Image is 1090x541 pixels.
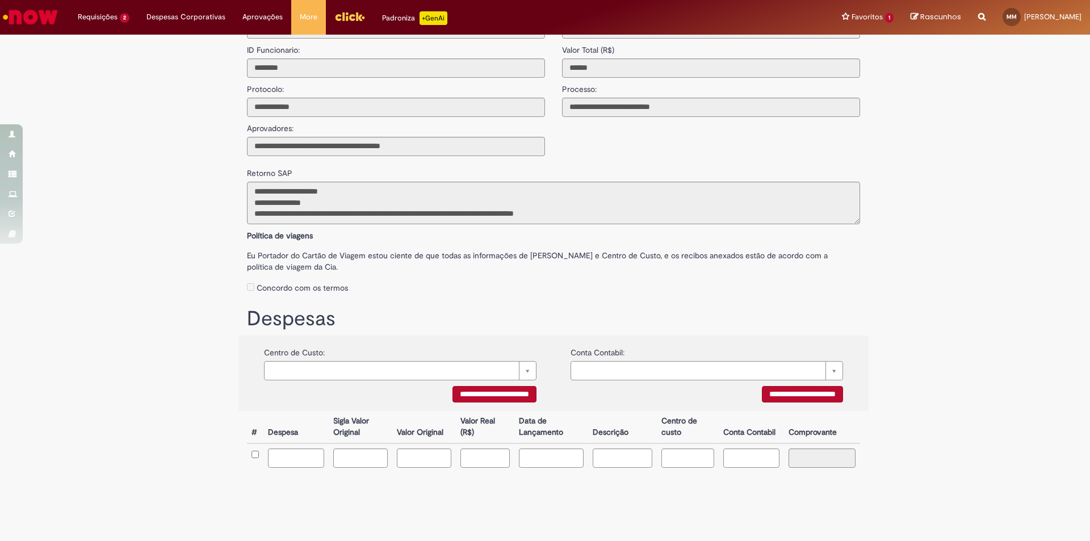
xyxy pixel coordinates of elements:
[1007,13,1017,20] span: MM
[120,13,129,23] span: 2
[247,78,284,95] label: Protocolo:
[571,341,624,358] label: Conta Contabil:
[1024,12,1081,22] span: [PERSON_NAME]
[911,12,961,23] a: Rascunhos
[719,411,783,443] th: Conta Contabil
[247,230,313,241] b: Política de viagens
[514,411,588,443] th: Data de Lançamento
[329,411,392,443] th: Sigla Valor Original
[588,411,657,443] th: Descrição
[247,162,292,179] label: Retorno SAP
[300,11,317,23] span: More
[334,8,365,25] img: click_logo_yellow_360x200.png
[247,308,860,330] h1: Despesas
[247,117,294,134] label: Aprovadores:
[885,13,894,23] span: 1
[382,11,447,25] div: Padroniza
[562,78,597,95] label: Processo:
[420,11,447,25] p: +GenAi
[247,411,263,443] th: #
[562,39,614,56] label: Valor Total (R$)
[247,244,860,272] label: Eu Portador do Cartão de Viagem estou ciente de que todas as informações de [PERSON_NAME] e Centr...
[247,39,300,56] label: ID Funcionario:
[920,11,961,22] span: Rascunhos
[78,11,118,23] span: Requisições
[784,411,860,443] th: Comprovante
[852,11,883,23] span: Favoritos
[257,282,348,293] label: Concordo com os termos
[657,411,719,443] th: Centro de custo
[1,6,60,28] img: ServiceNow
[146,11,225,23] span: Despesas Corporativas
[264,361,536,380] a: Limpar campo {0}
[242,11,283,23] span: Aprovações
[263,411,329,443] th: Despesa
[264,341,325,358] label: Centro de Custo:
[571,361,843,380] a: Limpar campo {0}
[456,411,514,443] th: Valor Real (R$)
[392,411,456,443] th: Valor Original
